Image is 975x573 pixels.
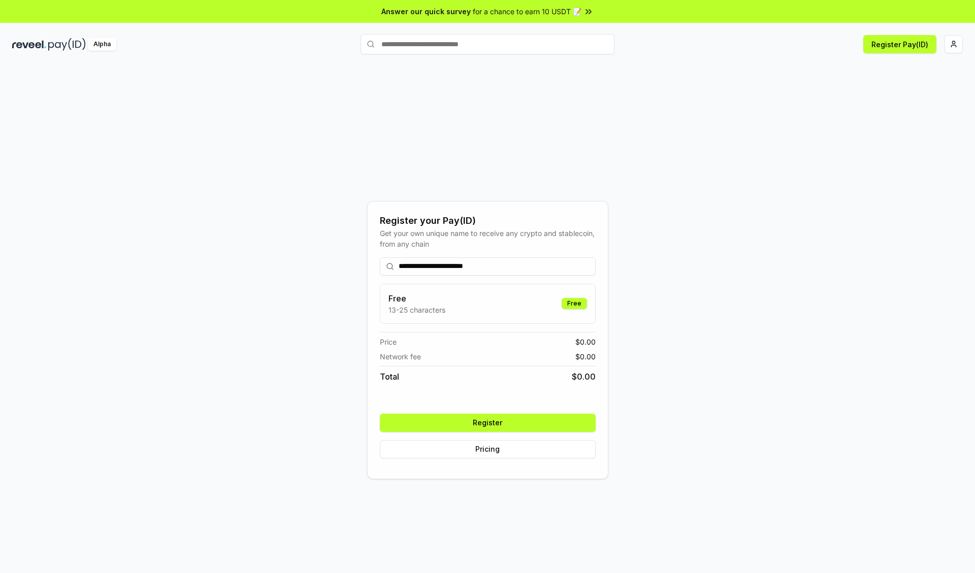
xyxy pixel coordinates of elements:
[473,6,581,17] span: for a chance to earn 10 USDT 📝
[575,351,596,362] span: $ 0.00
[381,6,471,17] span: Answer our quick survey
[575,336,596,347] span: $ 0.00
[380,336,397,347] span: Price
[388,292,445,305] h3: Free
[380,228,596,249] div: Get your own unique name to receive any crypto and stablecoin, from any chain
[380,414,596,432] button: Register
[88,38,116,51] div: Alpha
[48,38,86,51] img: pay_id
[380,440,596,458] button: Pricing
[388,305,445,315] p: 13-25 characters
[380,351,421,362] span: Network fee
[863,35,936,53] button: Register Pay(ID)
[380,370,399,383] span: Total
[562,298,587,309] div: Free
[572,370,596,383] span: $ 0.00
[380,214,596,228] div: Register your Pay(ID)
[12,38,46,51] img: reveel_dark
